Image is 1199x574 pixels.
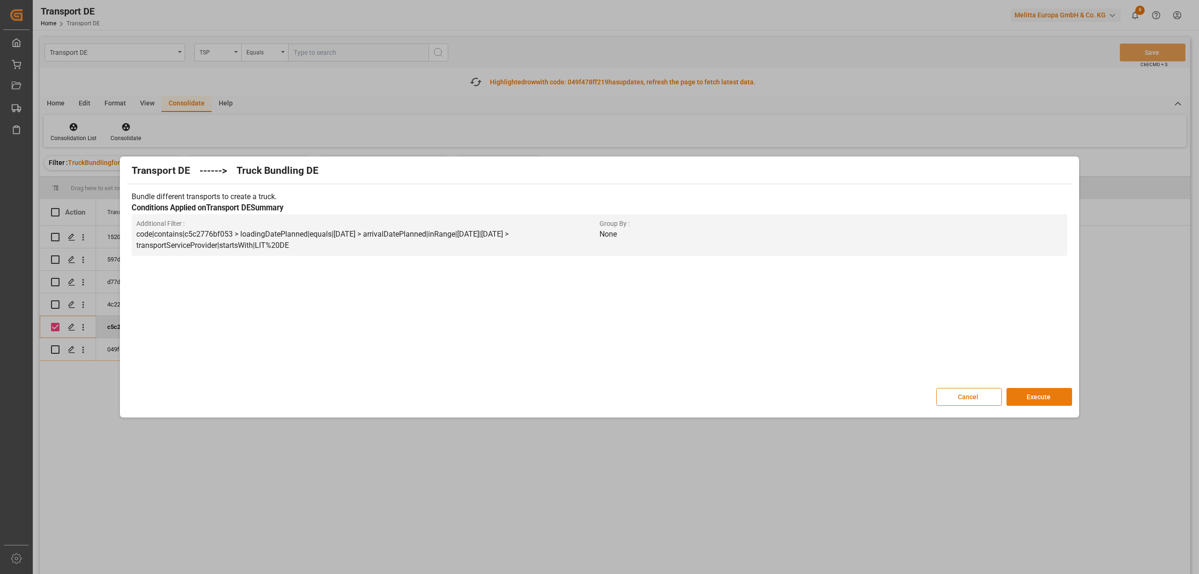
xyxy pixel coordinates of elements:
h2: Transport DE [132,164,190,179]
button: Cancel [936,388,1002,406]
span: Additional Filter : [136,219,599,229]
h2: Truck Bundling DE [237,164,318,179]
p: None [599,229,1063,240]
h3: Conditions Applied on Transport DE Summary [132,202,1067,214]
p: Bundle different transports to create a truck. [132,191,1067,202]
span: Group By : [599,219,1063,229]
p: code|contains|c5c2776bf053 > loadingDatePlanned|equals|[DATE] > arrivalDatePlanned|inRange|[DATE]... [136,229,599,251]
h2: ------> [200,164,227,179]
button: Execute [1007,388,1072,406]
